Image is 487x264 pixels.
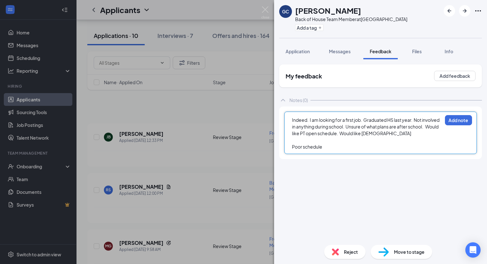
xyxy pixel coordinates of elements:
[465,242,481,258] div: Open Intercom Messenger
[344,248,358,255] span: Reject
[444,5,455,17] button: ArrowLeftNew
[295,24,323,31] button: PlusAdd a tag
[329,48,351,54] span: Messages
[318,26,322,30] svg: Plus
[286,72,322,80] h2: My feedback
[459,5,470,17] button: ArrowRight
[434,71,476,81] button: Add feedback
[445,48,453,54] span: Info
[412,48,422,54] span: Files
[295,5,361,16] h1: [PERSON_NAME]
[295,16,407,22] div: Back of House Team Member at [GEOGRAPHIC_DATA]
[474,7,482,15] svg: Ellipses
[370,48,391,54] span: Feedback
[286,48,310,54] span: Application
[279,96,287,104] svg: ChevronUp
[289,97,308,103] div: Notes (0)
[445,115,472,125] button: Add note
[282,8,289,15] div: GC
[461,7,469,15] svg: ArrowRight
[292,117,441,136] span: Indeed. I am looking for a first job. Graduated HS last year. Not involved in anything during sch...
[446,7,453,15] svg: ArrowLeftNew
[292,144,322,150] span: Poor schedule
[394,248,425,255] span: Move to stage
